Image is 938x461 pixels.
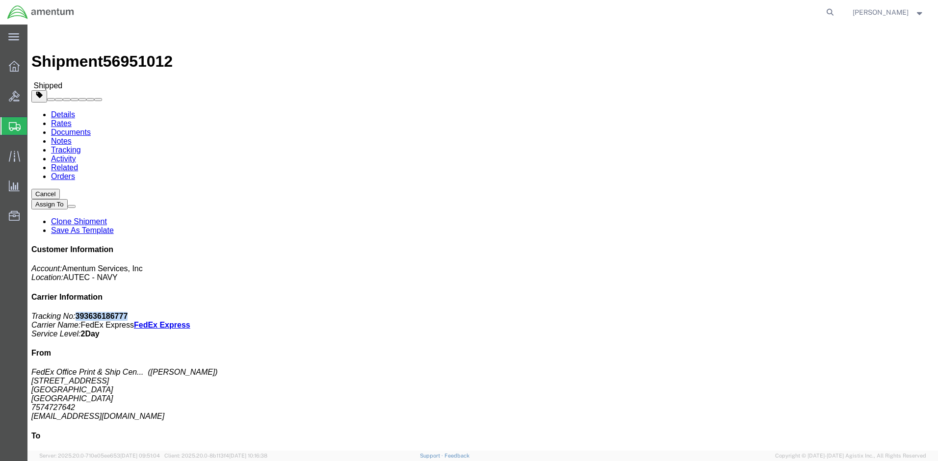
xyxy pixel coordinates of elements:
[852,6,925,18] button: [PERSON_NAME]
[164,453,267,459] span: Client: 2025.20.0-8b113f4
[444,453,469,459] a: Feedback
[420,453,444,459] a: Support
[27,25,938,451] iframe: FS Legacy Container
[229,453,267,459] span: [DATE] 10:16:38
[853,7,909,18] span: Patrick Everett
[39,453,160,459] span: Server: 2025.20.0-710e05ee653
[7,5,75,20] img: logo
[775,452,926,460] span: Copyright © [DATE]-[DATE] Agistix Inc., All Rights Reserved
[120,453,160,459] span: [DATE] 09:51:04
